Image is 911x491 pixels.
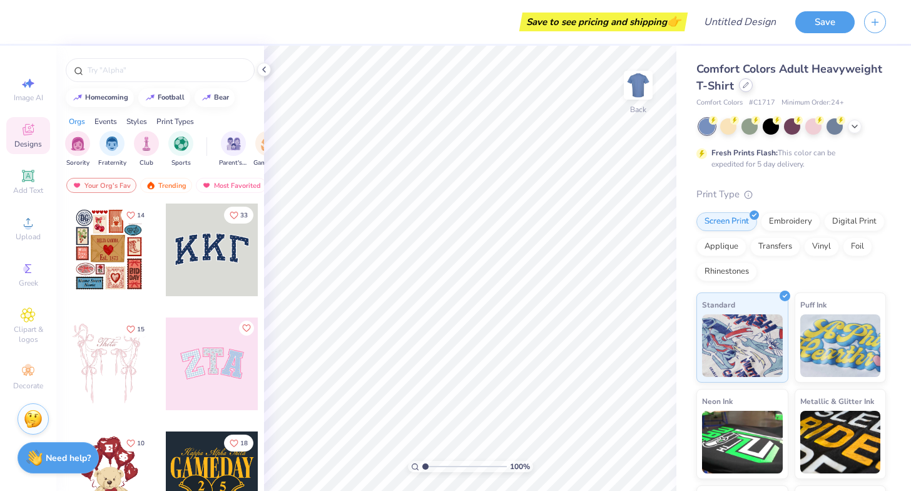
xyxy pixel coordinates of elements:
button: Save [795,11,855,33]
span: 15 [137,326,145,333]
div: Styles [126,116,147,127]
div: Most Favorited [196,178,267,193]
img: trend_line.gif [145,94,155,101]
div: Back [630,104,646,115]
div: Digital Print [824,212,885,231]
div: Screen Print [696,212,757,231]
span: 10 [137,440,145,447]
img: Back [626,73,651,98]
img: trend_line.gif [73,94,83,101]
div: Print Types [156,116,194,127]
button: football [138,88,190,107]
span: 14 [137,212,145,219]
img: Metallic & Glitter Ink [800,411,881,473]
span: 18 [240,440,248,447]
div: filter for Parent's Weekend [219,131,248,168]
span: 100 % [510,461,530,472]
div: This color can be expedited for 5 day delivery. [711,147,865,170]
img: trending.gif [146,181,156,190]
div: Transfers [750,237,800,256]
span: Add Text [13,185,43,195]
span: Comfort Colors [696,98,743,108]
button: bear [195,88,235,107]
div: Events [94,116,117,127]
button: Like [224,207,253,224]
img: Puff Ink [800,314,881,377]
div: bear [214,94,229,101]
div: Save to see pricing and shipping [522,13,685,31]
div: filter for Sports [168,131,193,168]
div: football [158,94,185,101]
span: 👉 [667,14,681,29]
img: Sorority Image [71,137,85,151]
span: Decorate [13,381,43,391]
div: Foil [843,237,872,256]
span: Neon Ink [702,395,733,408]
span: Designs [14,139,42,149]
button: Like [121,321,150,338]
button: filter button [65,131,90,168]
div: Rhinestones [696,262,757,281]
img: Sports Image [174,137,188,151]
button: filter button [253,131,282,168]
strong: Fresh Prints Flash: [711,148,778,158]
input: Untitled Design [694,9,786,34]
img: most_fav.gif [201,181,211,190]
button: Like [239,321,254,336]
div: filter for Game Day [253,131,282,168]
span: Sports [171,158,191,168]
div: Orgs [69,116,85,127]
div: homecoming [85,94,128,101]
div: Your Org's Fav [66,178,136,193]
strong: Need help? [46,452,91,464]
button: Like [224,435,253,452]
img: most_fav.gif [72,181,82,190]
input: Try "Alpha" [86,64,247,76]
span: Upload [16,232,41,242]
span: Comfort Colors Adult Heavyweight T-Shirt [696,61,882,93]
span: Metallic & Glitter Ink [800,395,874,408]
img: Fraternity Image [105,137,119,151]
span: Parent's Weekend [219,158,248,168]
span: 33 [240,212,248,219]
div: Vinyl [804,237,839,256]
img: Club Image [140,137,153,151]
span: Minimum Order: 24 + [781,98,844,108]
button: filter button [219,131,248,168]
span: Clipart & logos [6,324,50,344]
span: Fraternity [98,158,126,168]
span: Greek [19,278,38,288]
span: Image AI [14,93,43,103]
img: trend_line.gif [201,94,211,101]
img: Game Day Image [261,137,275,151]
span: Sorority [66,158,89,168]
span: # C1717 [749,98,775,108]
div: filter for Sorority [65,131,90,168]
div: Print Type [696,187,886,202]
img: Parent's Weekend Image [226,137,241,151]
img: Neon Ink [702,411,783,473]
div: filter for Club [134,131,159,168]
span: Puff Ink [800,298,827,311]
span: Game Day [253,158,282,168]
div: filter for Fraternity [98,131,126,168]
button: filter button [168,131,193,168]
div: Embroidery [761,212,820,231]
button: Like [121,207,150,224]
div: Trending [140,178,192,193]
button: Like [121,435,150,452]
img: Standard [702,314,783,377]
span: Club [140,158,153,168]
button: filter button [134,131,159,168]
button: filter button [98,131,126,168]
div: Applique [696,237,746,256]
button: homecoming [66,88,134,107]
span: Standard [702,298,735,311]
